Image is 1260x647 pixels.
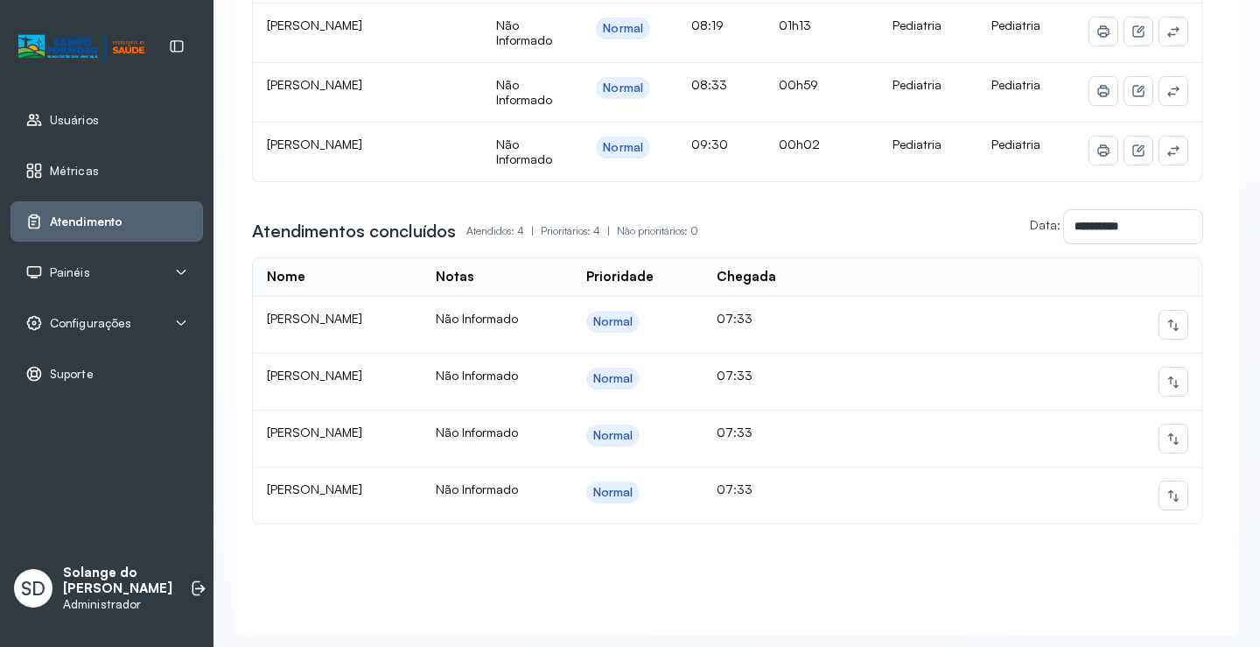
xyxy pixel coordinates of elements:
[63,565,172,598] p: Solange do [PERSON_NAME]
[593,314,633,329] div: Normal
[25,111,188,129] a: Usuários
[63,597,172,612] p: Administrador
[717,311,752,326] span: 07:33
[267,269,305,285] div: Nome
[25,162,188,179] a: Métricas
[603,21,643,36] div: Normal
[50,316,131,331] span: Configurações
[267,425,362,440] span: [PERSON_NAME]
[717,425,752,440] span: 07:33
[531,224,534,237] span: |
[436,482,518,496] span: Não Informado
[496,137,552,167] span: Não Informado
[50,265,90,280] span: Painéis
[267,368,362,383] span: [PERSON_NAME]
[717,482,752,496] span: 07:33
[267,311,362,326] span: [PERSON_NAME]
[991,137,1040,151] span: Pediatria
[267,18,362,32] span: [PERSON_NAME]
[267,137,362,151] span: [PERSON_NAME]
[593,428,633,443] div: Normal
[691,137,728,151] span: 09:30
[541,219,617,243] p: Prioritários: 4
[691,77,727,92] span: 08:33
[436,269,473,285] div: Notas
[617,219,698,243] p: Não prioritários: 0
[586,269,654,285] div: Prioridade
[1030,217,1060,232] label: Data:
[50,214,122,229] span: Atendimento
[717,368,752,383] span: 07:33
[603,81,643,95] div: Normal
[50,164,99,179] span: Métricas
[436,368,518,383] span: Não Informado
[50,113,99,128] span: Usuários
[496,77,552,108] span: Não Informado
[436,425,518,440] span: Não Informado
[991,77,1040,92] span: Pediatria
[779,77,818,92] span: 00h59
[691,18,724,32] span: 08:19
[25,213,188,230] a: Atendimento
[436,311,518,326] span: Não Informado
[18,32,144,61] img: Logotipo do estabelecimento
[496,18,552,48] span: Não Informado
[779,18,811,32] span: 01h13
[603,140,643,155] div: Normal
[717,269,776,285] div: Chegada
[892,18,964,33] div: Pediatria
[267,482,362,496] span: [PERSON_NAME]
[991,18,1040,32] span: Pediatria
[50,367,94,382] span: Suporte
[779,137,820,151] span: 00h02
[593,371,633,386] div: Normal
[267,77,362,92] span: [PERSON_NAME]
[892,137,964,152] div: Pediatria
[252,219,456,243] h3: Atendimentos concluídos
[466,219,541,243] p: Atendidos: 4
[607,224,610,237] span: |
[892,77,964,93] div: Pediatria
[593,485,633,500] div: Normal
